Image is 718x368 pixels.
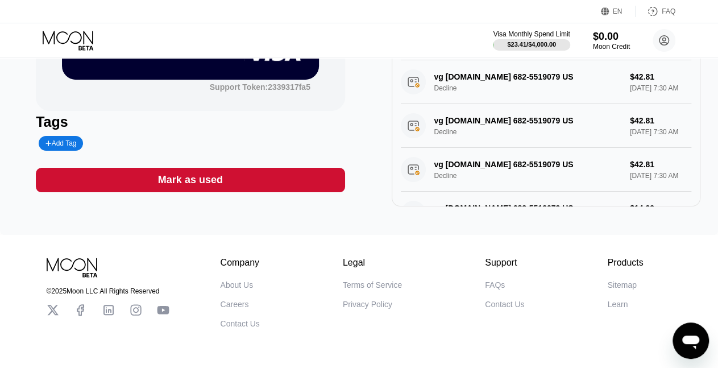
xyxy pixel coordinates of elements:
div: Company [221,258,260,268]
div: FAQ [636,6,675,17]
div: Support Token:2339317fa5 [210,82,310,92]
div: Contact Us [485,300,524,309]
div: Tags [36,114,345,130]
div: Visa Monthly Spend Limit$23.41/$4,000.00 [493,30,570,51]
div: Mark as used [36,168,345,192]
div: Contact Us [221,319,260,328]
div: Legal [343,258,402,268]
div: Terms of Service [343,280,402,290]
div: FAQ [662,7,675,15]
div: Careers [221,300,249,309]
div: Support [485,258,524,268]
div: Support Token: 2339317fa5 [210,82,310,92]
div: Sitemap [607,280,636,290]
div: $23.41 / $4,000.00 [507,41,556,48]
div: Learn [607,300,628,309]
div: Mark as used [158,173,223,187]
div: EN [601,6,636,17]
div: Add Tag [39,136,83,151]
div: Privacy Policy [343,300,392,309]
div: Moon Credit [593,43,630,51]
div: $0.00Moon Credit [593,31,630,51]
div: Products [607,258,643,268]
div: FAQs [485,280,505,290]
div: About Us [221,280,254,290]
div: Add Tag [45,139,76,147]
div: $0.00 [593,31,630,43]
div: EN [613,7,622,15]
div: Visa Monthly Spend Limit [493,30,570,38]
iframe: Button to launch messaging window [673,322,709,359]
div: © 2025 Moon LLC All Rights Reserved [47,287,169,295]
